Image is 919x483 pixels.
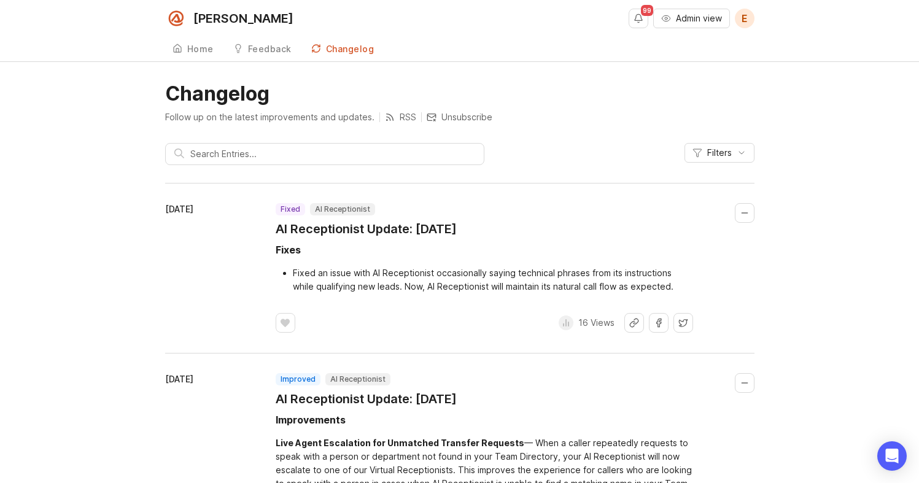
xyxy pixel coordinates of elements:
[315,204,370,214] p: AI Receptionist
[165,82,754,106] h1: Changelog
[624,313,644,333] button: Share link
[187,45,214,53] div: Home
[193,12,293,25] div: [PERSON_NAME]
[293,266,693,293] li: Fixed an issue with AI Receptionist occasionally saying technical phrases from its instructions w...
[649,313,669,333] button: Share on Facebook
[276,438,524,448] div: Live Agent Escalation for Unmatched Transfer Requests
[326,45,374,53] div: Changelog
[304,37,382,62] a: Changelog
[629,9,648,28] button: Notifications
[281,374,316,384] p: improved
[385,111,416,123] a: RSS
[165,204,193,214] time: [DATE]
[673,313,693,333] button: Share on X
[684,143,754,163] button: Filters
[276,220,457,238] a: AI Receptionist Update: [DATE]
[735,373,754,393] button: Collapse changelog entry
[276,390,457,408] a: AI Receptionist Update: [DATE]
[735,9,754,28] button: E
[248,45,292,53] div: Feedback
[190,147,475,161] input: Search Entries...
[165,374,193,384] time: [DATE]
[427,111,492,123] button: Unsubscribe
[400,111,416,123] p: RSS
[578,317,615,329] p: 16 Views
[742,11,748,26] span: E
[653,9,730,28] button: Admin view
[165,111,374,123] p: Follow up on the latest improvements and updates.
[165,37,221,62] a: Home
[276,412,346,427] div: Improvements
[877,441,907,471] div: Open Intercom Messenger
[707,147,732,159] span: Filters
[276,242,301,257] div: Fixes
[676,12,722,25] span: Admin view
[281,204,300,214] p: fixed
[165,7,187,29] img: Smith.ai logo
[226,37,299,62] a: Feedback
[330,374,386,384] p: AI Receptionist
[735,203,754,223] button: Collapse changelog entry
[641,5,653,16] span: 99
